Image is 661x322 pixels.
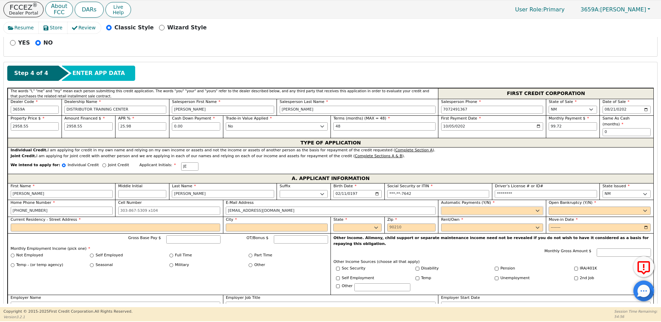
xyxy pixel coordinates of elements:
p: Primary [508,3,571,16]
input: 303-867-5309 x104 [441,106,543,114]
input: Y/N [574,267,578,271]
strong: Joint Credit. [11,154,36,158]
div: The words "I," "me" and "my" mean each person submitting this credit application. The words "you"... [8,88,438,99]
input: 90210 [387,224,436,232]
p: Other Income. Alimony, child support or separate maintenance income need not be revealed if you d... [334,235,651,247]
span: [PERSON_NAME] [580,6,646,13]
p: YES [18,39,30,47]
span: Gross Base Pay $ [128,236,161,240]
span: Current Residency - Street Address [11,217,81,222]
label: Not Employed [16,253,43,258]
span: City [226,217,237,222]
input: Y/N [495,267,499,271]
p: Classic Style [114,23,154,32]
p: Individual Credit [68,162,99,168]
p: Dealer Portal [9,11,38,15]
span: State Issued [603,184,630,188]
span: Terms (months) (MAX = 48) [333,116,386,121]
span: All Rights Reserved. [94,309,132,314]
input: Y/N [574,276,578,280]
span: Employer Start Date [441,295,480,300]
span: Social Security or ITIN [387,184,432,188]
button: LiveHelp [105,2,131,17]
span: Dealership Name [64,100,101,104]
span: Property Price $ [11,116,45,121]
span: Zip [387,217,397,222]
input: Hint: 99.72 [549,122,597,131]
span: A. APPLICANT INFORMATION [292,174,370,183]
span: Applicant Initials: [139,163,176,167]
input: 0 [603,128,651,136]
span: Rent/Own [441,217,463,222]
button: Report Error to FCC [633,256,654,277]
span: Date of Sale [603,100,630,104]
span: Help [113,10,124,15]
sup: ® [32,2,38,8]
label: Self Employment [342,275,374,281]
span: State [333,217,347,222]
label: Unemployment [501,275,530,281]
span: Driver’s License # or ID# [495,184,543,188]
u: Complete Section A [395,148,432,152]
input: 000-00-0000 [387,190,489,198]
span: 3659A: [580,6,600,13]
p: Copyright © 2015- 2025 First Credit Corporation. [3,309,132,315]
p: 54:56 [614,314,658,319]
span: Open Bankruptcy (Y/N) [549,200,596,205]
span: Monthly Payment $ [549,116,589,121]
input: Y/N [416,267,419,271]
u: Complete Sections A & B [355,154,402,158]
input: Y/N [416,276,419,280]
p: Wizard Style [167,23,207,32]
button: Review [67,22,101,34]
span: Cash Down Payment [172,116,215,121]
label: Military [175,262,189,268]
input: Y/N [336,267,340,271]
span: We intend to apply for: [11,162,60,174]
span: Review [78,24,96,31]
span: Middle Initial [118,184,142,188]
input: YYYY-MM-DD [333,190,382,198]
label: Pension [501,266,515,272]
div: I am applying for joint credit with another person and we are applying in each of our names and r... [11,153,651,159]
span: Amount Financed $ [64,116,105,121]
label: Other [254,262,265,268]
input: xx.xx% [118,122,167,131]
p: Session Time Remaining: [614,309,658,314]
span: Last Name [172,184,196,188]
button: FCCEZ®Dealer Portal [3,2,44,17]
span: Dealer Code [11,100,38,104]
span: Salesperson Phone [441,100,481,104]
p: NO [44,39,53,47]
span: Employer Job Title [226,295,260,300]
span: Trade-in Value Applied [226,116,272,121]
input: 303-867-5309 x104 [11,207,113,215]
input: YYYY-MM-DD [441,122,543,131]
label: Temp - (or temp agency) [16,262,63,268]
span: OT/Bonus $ [246,236,269,240]
label: 2nd Job [580,275,594,281]
button: Store [39,22,68,34]
button: DARs [75,2,104,18]
span: State of Sale [549,100,577,104]
label: Part Time [254,253,272,258]
span: Store [50,24,63,31]
div: I am applying for credit in my own name and relying on my own income or assets and not the income... [11,148,651,153]
label: Disability [421,266,439,272]
label: Other [342,283,353,289]
input: YYYY-MM-DD [603,106,651,114]
strong: Individual Credit. [11,148,48,152]
button: 3659A:[PERSON_NAME] [573,4,658,15]
span: Step 4 of 4 [14,69,48,77]
span: Home Phone Number [11,200,55,205]
span: ENTER APP DATA [72,69,125,77]
button: AboutFCC [45,1,73,18]
p: Monthly Employment Income (pick one) [11,246,328,252]
p: FCC [51,10,67,15]
label: Soc Security [342,266,365,272]
span: FIRST CREDIT CORPORATION [507,89,585,98]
